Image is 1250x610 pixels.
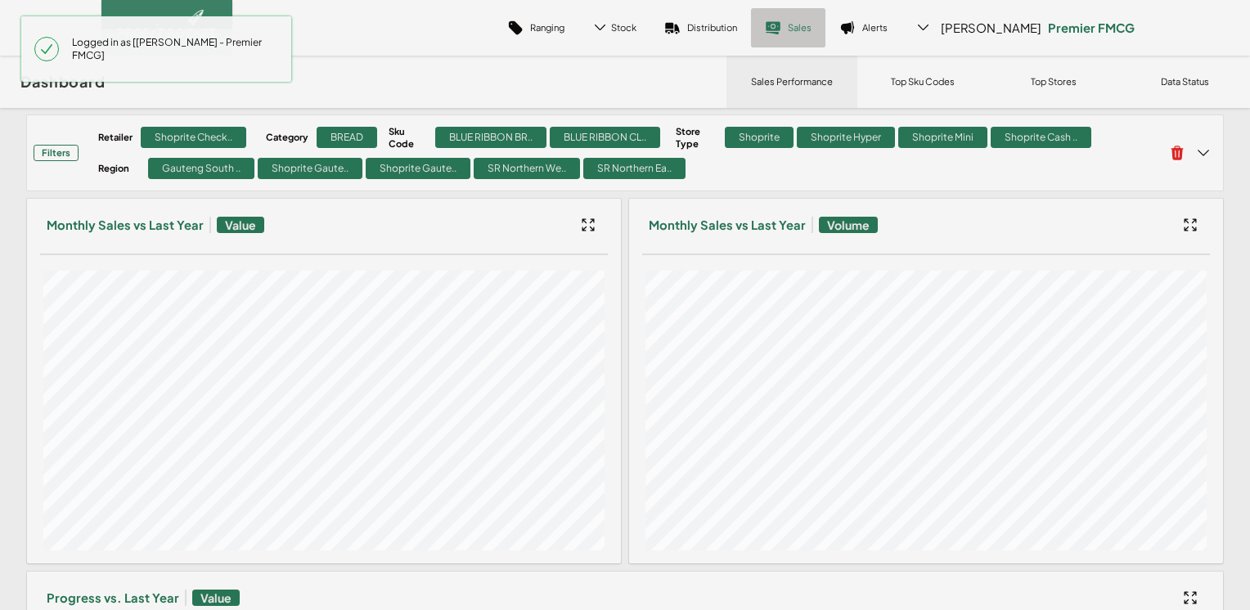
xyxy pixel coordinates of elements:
p: Distribution [687,21,737,34]
h3: Monthly Sales vs Last Year [47,217,204,233]
div: Shoprite [725,127,794,148]
p: Top Stores [1031,75,1077,87]
p: Alerts [862,21,888,34]
span: Logged in as [[PERSON_NAME] - Premier FMCG] [59,29,278,69]
p: Premier FMCG [1048,20,1135,36]
span: Value [192,590,240,606]
div: SR Northern We.. [474,158,580,179]
p: Data Status [1161,75,1209,87]
div: BLUE RIBBON BR.. [435,127,546,148]
h3: Progress vs. Last Year [47,590,179,606]
div: Shoprite Gaute.. [366,158,470,179]
a: Sales [751,8,825,47]
h3: Monthly Sales vs Last Year [649,217,806,233]
div: Shoprite Mini [898,127,987,148]
a: Distribution [650,8,751,47]
a: Ranging [493,8,578,47]
div: BLUE RIBBON CL.. [550,127,660,148]
div: Shoprite Cash .. [991,127,1091,148]
div: Shoprite Check.. [141,127,246,148]
img: image [118,10,216,46]
p: Sales Performance [751,75,833,87]
span: Volume [819,217,878,233]
h4: Category [266,131,308,143]
a: Alerts [825,8,902,47]
p: Top Sku Codes [891,75,955,87]
p: Sales [788,21,812,34]
h4: Sku Code [389,125,427,150]
span: Value [217,217,264,233]
div: Shoprite Hyper [797,127,895,148]
h3: Filters [34,145,79,161]
span: Stock [611,21,636,34]
div: SR Northern Ea.. [583,158,686,179]
div: Shoprite Gaute.. [258,158,362,179]
div: Gauteng South .. [148,158,254,179]
h4: Region [98,162,140,174]
h4: Retailer [98,131,133,143]
h4: Store Type [676,125,717,150]
p: Ranging [530,21,564,34]
span: [PERSON_NAME] [941,20,1041,36]
div: BREAD [317,127,377,148]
